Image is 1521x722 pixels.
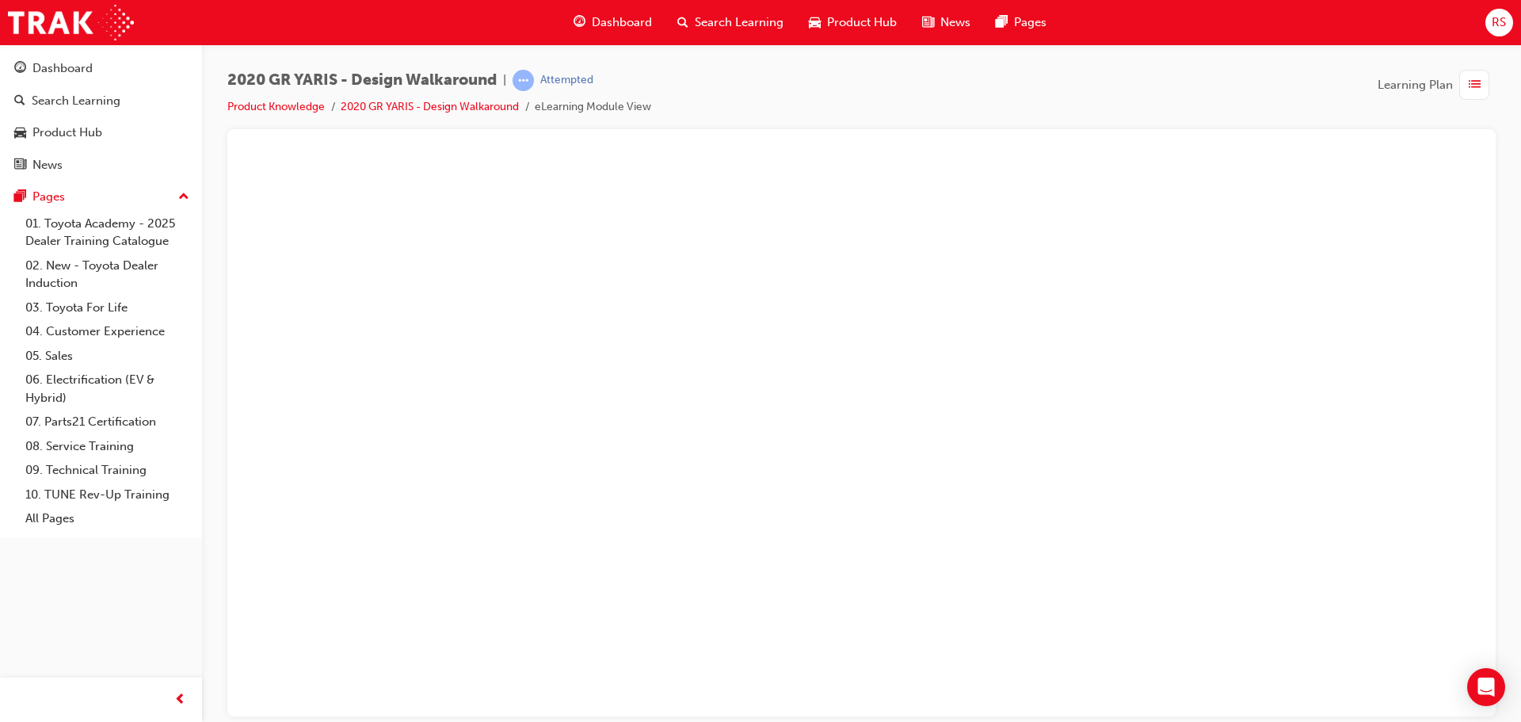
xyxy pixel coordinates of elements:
div: Open Intercom Messenger [1467,668,1505,706]
a: 05. Sales [19,344,196,369]
span: list-icon [1469,75,1481,95]
span: Pages [1014,13,1046,32]
div: Attempted [540,73,593,88]
a: guage-iconDashboard [561,6,665,39]
a: 01. Toyota Academy - 2025 Dealer Training Catalogue [19,212,196,254]
a: Product Knowledge [227,100,325,113]
span: up-icon [178,187,189,208]
span: learningRecordVerb_ATTEMPT-icon [513,70,534,91]
div: Search Learning [32,92,120,110]
a: 2020 GR YARIS - Design Walkaround [341,100,519,113]
a: car-iconProduct Hub [796,6,909,39]
span: guage-icon [574,13,585,32]
a: news-iconNews [909,6,983,39]
button: DashboardSearch LearningProduct HubNews [6,51,196,182]
span: search-icon [14,94,25,109]
div: Dashboard [32,59,93,78]
a: Search Learning [6,86,196,116]
span: Dashboard [592,13,652,32]
span: car-icon [14,126,26,140]
span: Product Hub [827,13,897,32]
span: Learning Plan [1378,76,1453,94]
a: 08. Service Training [19,434,196,459]
div: Pages [32,188,65,206]
a: 10. TUNE Rev-Up Training [19,483,196,507]
span: pages-icon [996,13,1008,32]
span: News [940,13,970,32]
img: Trak [8,5,134,40]
a: Dashboard [6,54,196,83]
button: Learning Plan [1378,70,1496,100]
span: guage-icon [14,62,26,76]
a: 06. Electrification (EV & Hybrid) [19,368,196,410]
a: 07. Parts21 Certification [19,410,196,434]
div: Product Hub [32,124,102,142]
span: | [503,71,506,90]
a: 02. New - Toyota Dealer Induction [19,254,196,296]
a: Product Hub [6,118,196,147]
span: search-icon [677,13,688,32]
span: news-icon [14,159,26,173]
span: prev-icon [174,690,186,710]
div: News [32,156,63,174]
a: search-iconSearch Learning [665,6,796,39]
li: eLearning Module View [535,98,651,117]
span: news-icon [922,13,934,32]
a: News [6,151,196,180]
button: Pages [6,182,196,212]
a: 03. Toyota For Life [19,296,196,320]
span: Search Learning [695,13,783,32]
a: 04. Customer Experience [19,319,196,344]
span: 2020 GR YARIS - Design Walkaround [227,71,497,90]
span: pages-icon [14,190,26,204]
a: All Pages [19,506,196,531]
span: RS [1492,13,1506,32]
span: car-icon [809,13,821,32]
button: RS [1485,9,1513,36]
a: 09. Technical Training [19,458,196,483]
a: pages-iconPages [983,6,1059,39]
